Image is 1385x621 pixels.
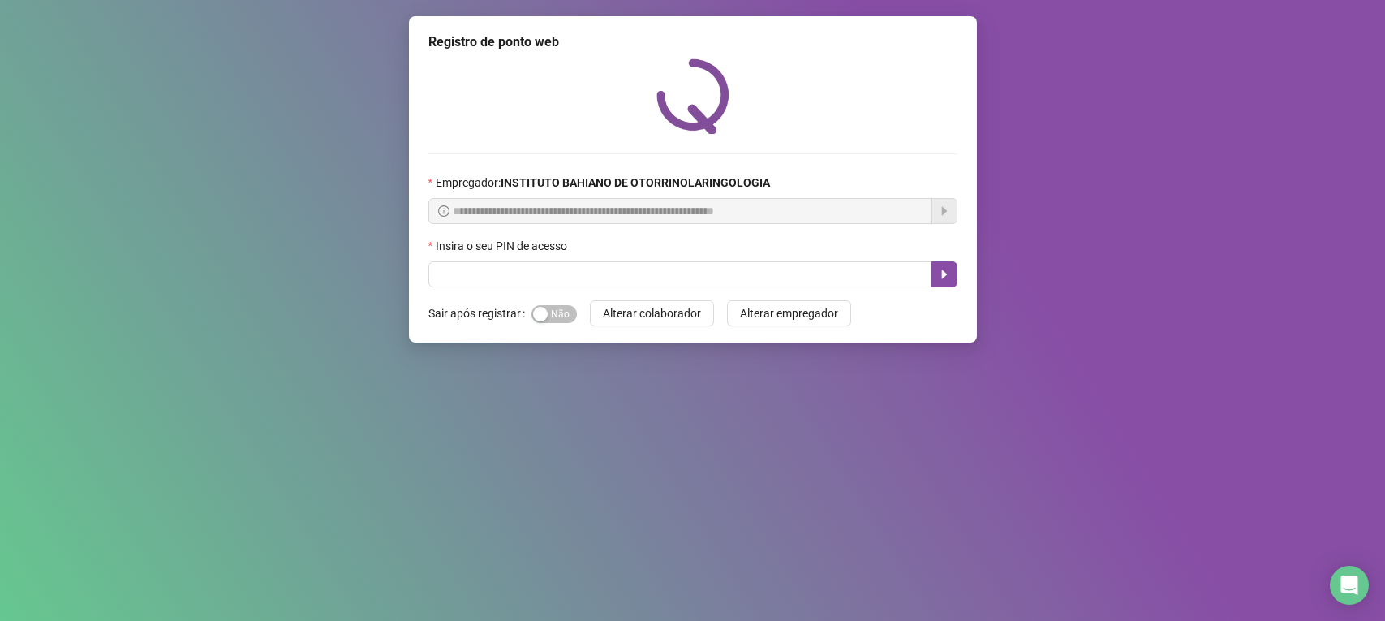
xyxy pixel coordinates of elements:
[740,304,838,322] span: Alterar empregador
[1330,566,1369,605] div: Open Intercom Messenger
[436,174,770,192] span: Empregador :
[501,176,770,189] strong: INSTITUTO BAHIANO DE OTORRINOLARINGOLOGIA
[656,58,729,134] img: QRPoint
[428,237,578,255] label: Insira o seu PIN de acesso
[590,300,714,326] button: Alterar colaborador
[938,268,951,281] span: caret-right
[438,205,449,217] span: info-circle
[428,32,957,52] div: Registro de ponto web
[428,300,531,326] label: Sair após registrar
[603,304,701,322] span: Alterar colaborador
[727,300,851,326] button: Alterar empregador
